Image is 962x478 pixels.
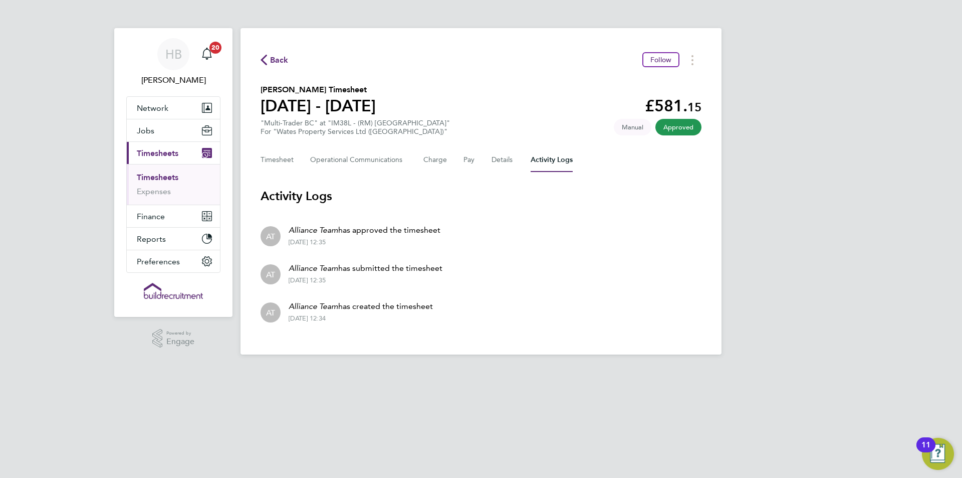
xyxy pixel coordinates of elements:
[423,148,447,172] button: Charge
[922,438,954,470] button: Open Resource Center, 11 new notifications
[261,188,701,204] h3: Activity Logs
[289,224,440,236] p: has approved the timesheet
[266,307,275,318] span: AT
[289,276,442,284] div: [DATE] 12:35
[126,38,220,86] a: HB[PERSON_NAME]
[266,231,275,242] span: AT
[126,283,220,299] a: Go to home page
[166,329,194,338] span: Powered by
[289,314,433,323] div: [DATE] 12:34
[261,264,281,284] div: Alliance Team
[261,127,450,136] div: For "Wates Property Services Ltd ([GEOGRAPHIC_DATA])"
[645,96,701,115] app-decimal: £581.
[137,187,171,196] a: Expenses
[261,226,281,246] div: Alliance Team
[289,238,440,246] div: [DATE] 12:35
[289,300,433,312] p: has created the timesheet
[463,148,475,172] button: Pay
[137,126,154,135] span: Jobs
[137,257,180,266] span: Preferences
[152,329,195,348] a: Powered byEngage
[137,103,168,113] span: Network
[683,52,701,68] button: Timesheets Menu
[137,234,166,244] span: Reports
[261,96,376,116] h1: [DATE] - [DATE]
[165,48,182,61] span: HB
[289,262,442,274] p: has submitted the timesheet
[261,119,450,136] div: "Multi-Trader BC" at "IM38L - (RM) [GEOGRAPHIC_DATA]"
[289,301,338,311] em: Alliance Team
[261,148,294,172] button: Timesheet
[687,100,701,114] span: 15
[531,148,573,172] button: Activity Logs
[289,225,338,235] em: Alliance Team
[127,119,220,141] button: Jobs
[614,119,651,135] span: This timesheet was manually created.
[261,54,289,66] button: Back
[650,55,671,64] span: Follow
[127,228,220,250] button: Reports
[127,205,220,227] button: Finance
[137,148,178,158] span: Timesheets
[492,148,515,172] button: Details
[126,74,220,86] span: Hayley Barrance
[127,97,220,119] button: Network
[114,28,232,317] nav: Main navigation
[127,164,220,205] div: Timesheets
[137,212,165,221] span: Finance
[270,54,289,66] span: Back
[166,338,194,346] span: Engage
[921,445,930,458] div: 11
[144,283,203,299] img: buildrec-logo-retina.png
[266,269,275,280] span: AT
[642,52,679,67] button: Follow
[289,263,338,273] em: Alliance Team
[197,38,217,70] a: 20
[261,84,376,96] h2: [PERSON_NAME] Timesheet
[127,142,220,164] button: Timesheets
[310,148,407,172] button: Operational Communications
[127,250,220,272] button: Preferences
[209,42,221,54] span: 20
[261,302,281,323] div: Alliance Team
[137,173,178,182] a: Timesheets
[655,119,701,135] span: This timesheet has been approved.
